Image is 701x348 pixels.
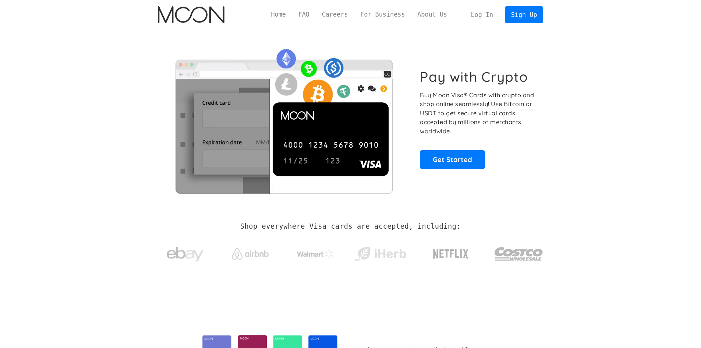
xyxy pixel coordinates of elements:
a: Sign Up [505,6,543,23]
h2: Shop everywhere Visa cards are accepted, including: [240,222,461,231]
a: FAQ [292,10,316,19]
a: Get Started [420,150,485,169]
h1: Pay with Crypto [420,68,528,85]
img: Moon Cards let you spend your crypto anywhere Visa is accepted. [158,44,410,193]
a: iHerb [353,237,408,267]
img: iHerb [353,245,408,264]
a: About Us [411,10,453,19]
a: Careers [316,10,354,19]
a: For Business [354,10,411,19]
img: ebay [167,243,203,266]
img: Netflix [432,245,469,263]
a: Walmart [288,242,343,262]
img: Walmart [297,250,334,259]
a: Netflix [418,238,484,267]
p: Buy Moon Visa® Cards with crypto and shop online seamlessly! Use Bitcoin or USDT to get secure vi... [420,91,535,136]
a: ebay [158,235,213,270]
a: Costco [494,233,544,271]
a: Home [265,10,292,19]
img: Airbnb [232,248,269,260]
a: Airbnb [223,241,277,263]
img: Costco [494,240,544,268]
a: Log In [465,7,499,23]
img: Moon Logo [158,6,224,23]
a: home [158,6,224,23]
